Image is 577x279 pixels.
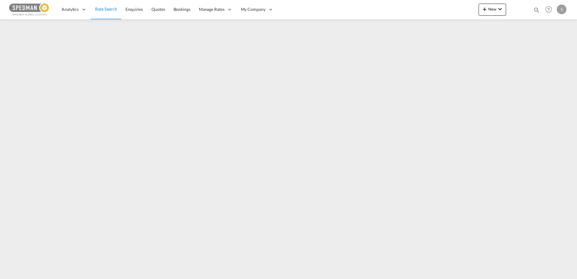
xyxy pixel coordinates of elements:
[557,5,566,14] div: S
[479,4,506,16] button: icon-plus 400-fgNewicon-chevron-down
[241,6,266,12] span: My Company
[62,6,79,12] span: Analytics
[481,5,488,13] md-icon: icon-plus 400-fg
[174,7,190,12] span: Bookings
[533,7,540,13] md-icon: icon-magnify
[544,4,557,15] div: Help
[481,7,504,11] span: New
[9,3,50,16] img: c12ca350ff1b11efb6b291369744d907.png
[151,7,165,12] span: Quotes
[126,7,143,12] span: Enquiries
[496,5,504,13] md-icon: icon-chevron-down
[199,6,225,12] span: Manage Rates
[544,4,554,14] span: Help
[95,6,117,11] span: Rate Search
[533,7,540,16] div: icon-magnify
